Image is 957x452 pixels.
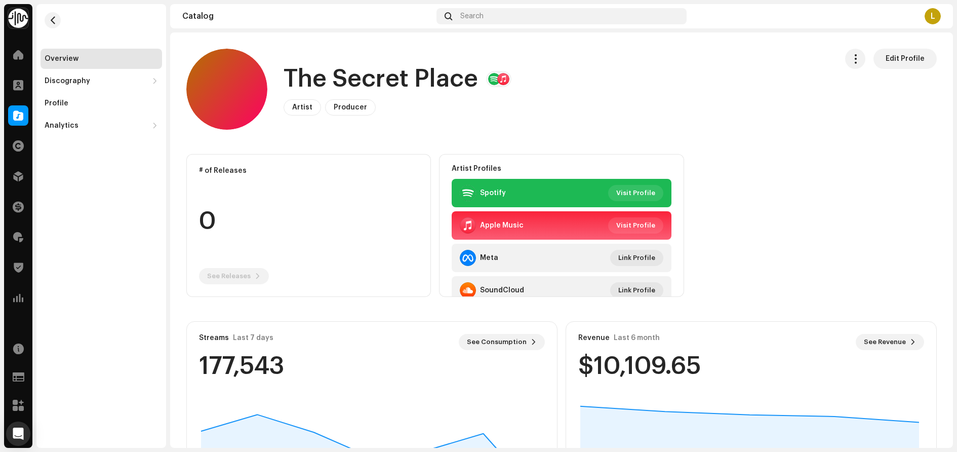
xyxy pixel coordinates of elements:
[182,12,432,20] div: Catalog
[8,8,28,28] img: 0f74c21f-6d1c-4dbc-9196-dbddad53419e
[6,422,30,446] div: Open Intercom Messenger
[233,334,273,342] div: Last 7 days
[608,217,663,234] button: Visit Profile
[480,221,524,230] div: Apple Music
[480,189,506,197] div: Spotify
[45,122,78,130] div: Analytics
[610,250,663,266] button: Link Profile
[614,334,660,342] div: Last 6 month
[618,280,655,300] span: Link Profile
[616,215,655,236] span: Visit Profile
[459,334,545,350] button: See Consumption
[886,49,925,69] span: Edit Profile
[460,12,484,20] span: Search
[292,104,312,111] span: Artist
[45,99,68,107] div: Profile
[41,49,162,69] re-m-nav-item: Overview
[578,334,610,342] div: Revenue
[856,334,924,350] button: See Revenue
[618,248,655,268] span: Link Profile
[186,154,431,297] re-o-card-data: # of Releases
[45,55,78,63] div: Overview
[864,332,906,352] span: See Revenue
[610,282,663,298] button: Link Profile
[925,8,941,24] div: L
[41,116,162,136] re-m-nav-dropdown: Analytics
[41,71,162,91] re-m-nav-dropdown: Discography
[41,93,162,114] re-m-nav-item: Profile
[616,183,655,203] span: Visit Profile
[452,165,501,173] strong: Artist Profiles
[199,334,229,342] div: Streams
[45,77,90,85] div: Discography
[480,286,524,294] div: SoundCloud
[467,332,527,352] span: See Consumption
[284,63,478,95] h1: The Secret Place
[334,104,367,111] span: Producer
[608,185,663,201] button: Visit Profile
[873,49,937,69] button: Edit Profile
[480,254,498,262] div: Meta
